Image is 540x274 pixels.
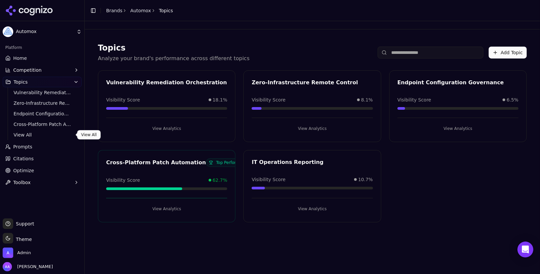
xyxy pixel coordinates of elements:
[3,65,82,75] button: Competition
[106,79,227,87] div: Vulnerability Remediation Orchestration
[106,7,173,14] nav: breadcrumb
[3,26,13,37] img: Automox
[213,177,227,183] span: 62.7%
[13,67,42,73] span: Competition
[16,29,74,35] span: Automox
[14,110,71,117] span: Endpoint Configuration Governance
[3,165,82,176] a: Optimize
[14,79,28,85] span: Topics
[252,123,373,134] button: View Analytics
[13,220,34,227] span: Support
[106,204,227,214] button: View Analytics
[11,109,74,118] a: Endpoint Configuration Governance
[14,132,71,138] span: View All
[206,158,247,167] span: Top Performer
[13,237,32,242] span: Theme
[252,79,373,87] div: Zero-Infrastructure Remote Control
[397,97,431,103] span: Visibility Score
[106,177,140,183] span: Visibility Score
[106,97,140,103] span: Visibility Score
[14,100,71,106] span: Zero-Infrastructure Remote Control
[11,130,74,139] a: View All
[3,42,82,53] div: Platform
[13,155,34,162] span: Citations
[3,262,12,271] img: Alp Aysan
[507,97,519,103] span: 6.5%
[3,77,82,87] button: Topics
[17,250,31,256] span: Admin
[13,179,31,186] span: Toolbox
[14,121,71,128] span: Cross-Platform Patch Automation
[13,167,34,174] span: Optimize
[361,97,373,103] span: 8.1%
[252,158,373,166] div: IT Operations Reporting
[106,123,227,134] button: View Analytics
[518,242,533,257] div: Open Intercom Messenger
[106,159,206,167] div: Cross-Platform Patch Automation
[213,97,227,103] span: 18.1%
[11,120,74,129] a: Cross-Platform Patch Automation
[15,264,53,270] span: [PERSON_NAME]
[159,7,173,14] span: Topics
[98,43,250,53] h1: Topics
[252,176,285,183] span: Visibility Score
[252,204,373,214] button: View Analytics
[252,97,285,103] span: Visibility Score
[13,143,32,150] span: Prompts
[3,153,82,164] a: Citations
[489,47,527,59] button: Add Topic
[81,132,97,137] p: View All
[98,55,250,62] p: Analyze your brand's performance across different topics
[3,248,13,258] img: Admin
[13,55,27,61] span: Home
[397,79,519,87] div: Endpoint Configuration Governance
[3,262,53,271] button: Open user button
[397,123,519,134] button: View Analytics
[3,248,31,258] button: Open organization switcher
[11,88,74,97] a: Vulnerability Remediation Orchestration
[11,98,74,108] a: Zero-Infrastructure Remote Control
[358,176,373,183] span: 10.7%
[3,141,82,152] a: Prompts
[130,7,151,14] a: Automox
[3,53,82,63] a: Home
[3,177,82,188] button: Toolbox
[14,89,71,96] span: Vulnerability Remediation Orchestration
[106,8,122,13] a: Brands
